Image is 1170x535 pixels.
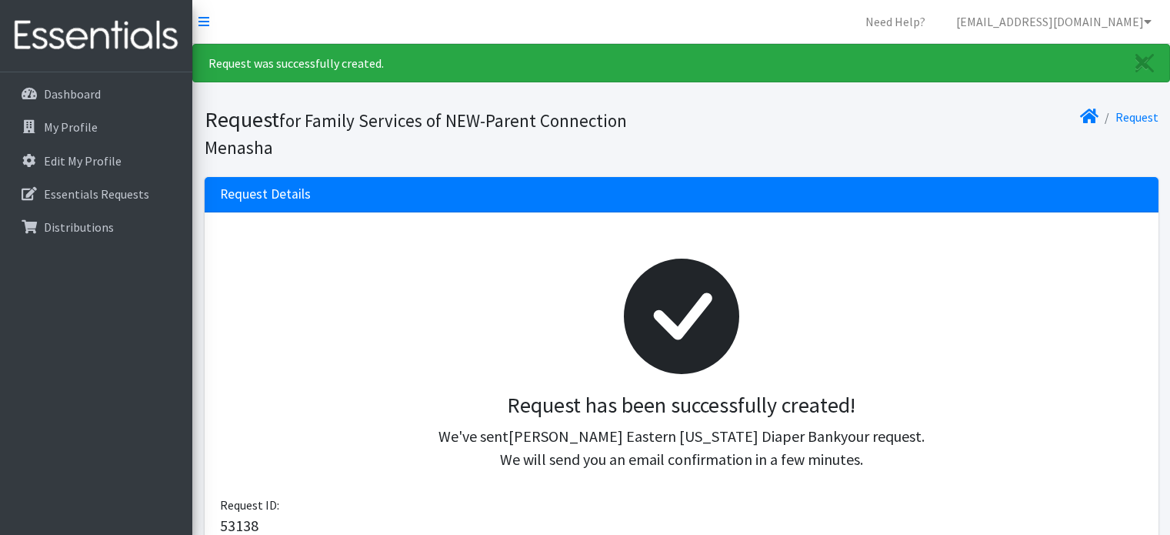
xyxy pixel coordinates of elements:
[6,179,186,209] a: Essentials Requests
[192,44,1170,82] div: Request was successfully created.
[944,6,1164,37] a: [EMAIL_ADDRESS][DOMAIN_NAME]
[44,119,98,135] p: My Profile
[220,497,279,513] span: Request ID:
[44,86,101,102] p: Dashboard
[853,6,938,37] a: Need Help?
[6,145,186,176] a: Edit My Profile
[232,393,1131,419] h3: Request has been successfully created!
[205,109,627,159] small: for Family Services of NEW-Parent Connection Menasha
[44,153,122,169] p: Edit My Profile
[220,186,311,202] h3: Request Details
[6,112,186,142] a: My Profile
[232,425,1131,471] p: We've sent your request. We will send you an email confirmation in a few minutes.
[44,219,114,235] p: Distributions
[6,212,186,242] a: Distributions
[205,106,676,159] h1: Request
[1120,45,1169,82] a: Close
[44,186,149,202] p: Essentials Requests
[6,10,186,62] img: HumanEssentials
[6,79,186,109] a: Dashboard
[1115,109,1158,125] a: Request
[508,426,841,446] span: [PERSON_NAME] Eastern [US_STATE] Diaper Bank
